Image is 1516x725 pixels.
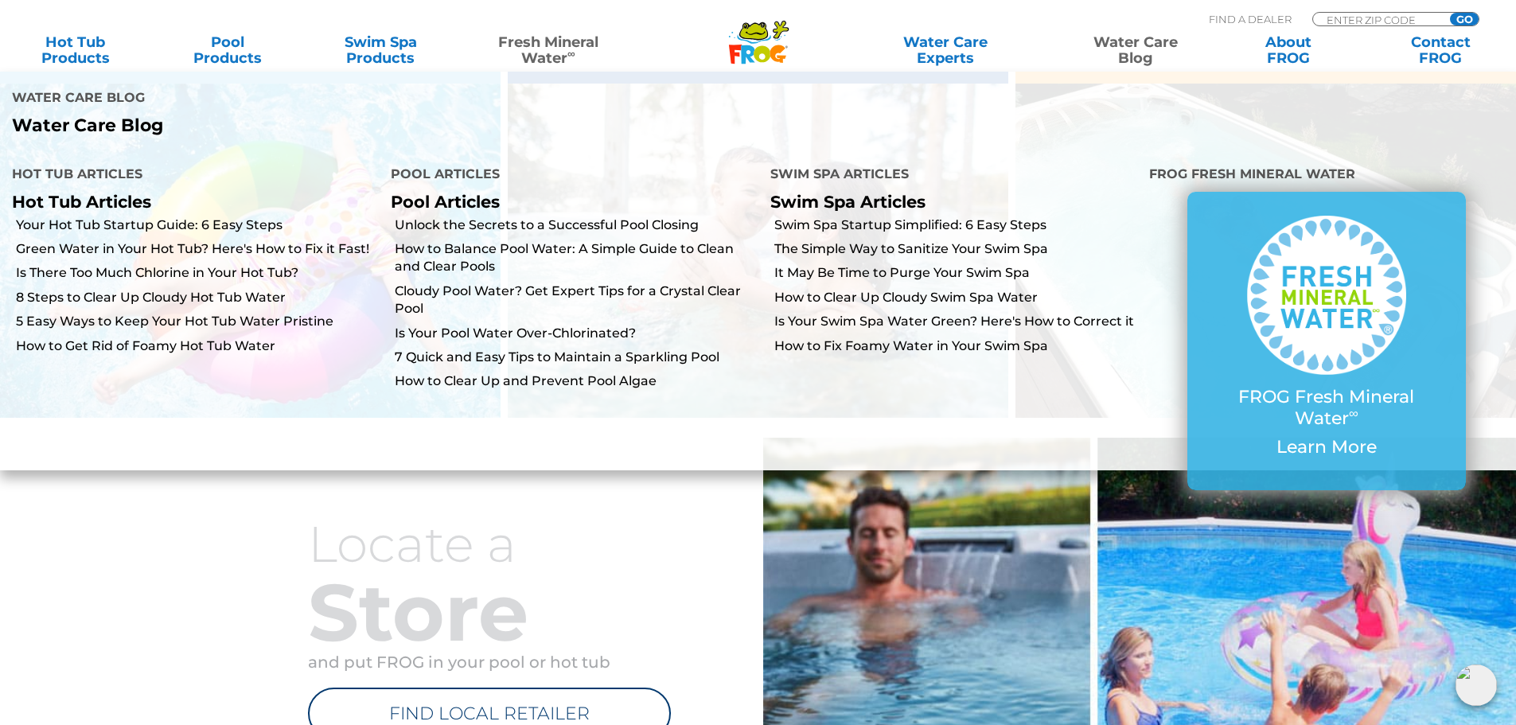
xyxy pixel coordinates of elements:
[169,34,287,66] a: PoolProducts
[16,240,379,258] a: Green Water in Your Hot Tub? Here's How to Fix it Fast!
[1219,216,1434,466] a: FROG Fresh Mineral Water∞ Learn More
[774,313,1137,330] a: Is Your Swim Spa Water Green? Here's How to Correct it
[849,34,1042,66] a: Water CareExperts
[12,160,367,192] h4: Hot Tub Articles
[395,325,758,342] a: Is Your Pool Water Over-Chlorinated?
[16,313,379,330] a: 5 Easy Ways to Keep Your Hot Tub Water Pristine
[770,160,1125,192] h4: Swim Spa Articles
[276,517,714,571] h3: Locate a
[16,216,379,234] a: Your Hot Tub Startup Guide: 6 Easy Steps
[1456,665,1497,706] img: openIcon
[774,289,1137,306] a: How to Clear Up Cloudy Swim Spa Water
[1325,13,1432,26] input: Zip Code Form
[1382,34,1500,66] a: ContactFROG
[770,192,926,212] a: Swim Spa Articles
[12,115,746,136] p: Water Care Blog
[1219,437,1434,458] p: Learn More
[16,289,379,306] a: 8 Steps to Clear Up Cloudy Hot Tub Water
[395,372,758,390] a: How to Clear Up and Prevent Pool Algae
[322,34,440,66] a: Swim SpaProducts
[391,192,500,212] a: Pool Articles
[1209,12,1292,26] p: Find A Dealer
[391,160,746,192] h4: Pool Articles
[16,34,134,66] a: Hot TubProducts
[1349,405,1358,421] sup: ∞
[474,34,622,66] a: Fresh MineralWater∞
[1219,387,1434,429] p: FROG Fresh Mineral Water
[1149,160,1504,192] h4: FROG Fresh Mineral Water
[12,192,151,212] a: Hot Tub Articles
[774,337,1137,355] a: How to Fix Foamy Water in Your Swim Spa
[1076,34,1194,66] a: Water CareBlog
[16,264,379,282] a: Is There Too Much Chlorine in Your Hot Tub?
[1450,13,1479,25] input: GO
[1229,34,1347,66] a: AboutFROG
[774,216,1137,234] a: Swim Spa Startup Simplified: 6 Easy Steps
[395,240,758,276] a: How to Balance Pool Water: A Simple Guide to Clean and Clear Pools
[276,653,714,672] p: and put FROG in your pool or hot tub
[395,216,758,234] a: Unlock the Secrets to a Successful Pool Closing
[395,349,758,366] a: 7 Quick and Easy Tips to Maintain a Sparkling Pool
[276,571,714,653] h2: Store
[12,84,746,115] h4: Water Care Blog
[774,264,1137,282] a: It May Be Time to Purge Your Swim Spa
[16,337,379,355] a: How to Get Rid of Foamy Hot Tub Water
[395,283,758,318] a: Cloudy Pool Water? Get Expert Tips for a Crystal Clear Pool
[567,47,575,60] sup: ∞
[774,240,1137,258] a: The Simple Way to Sanitize Your Swim Spa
